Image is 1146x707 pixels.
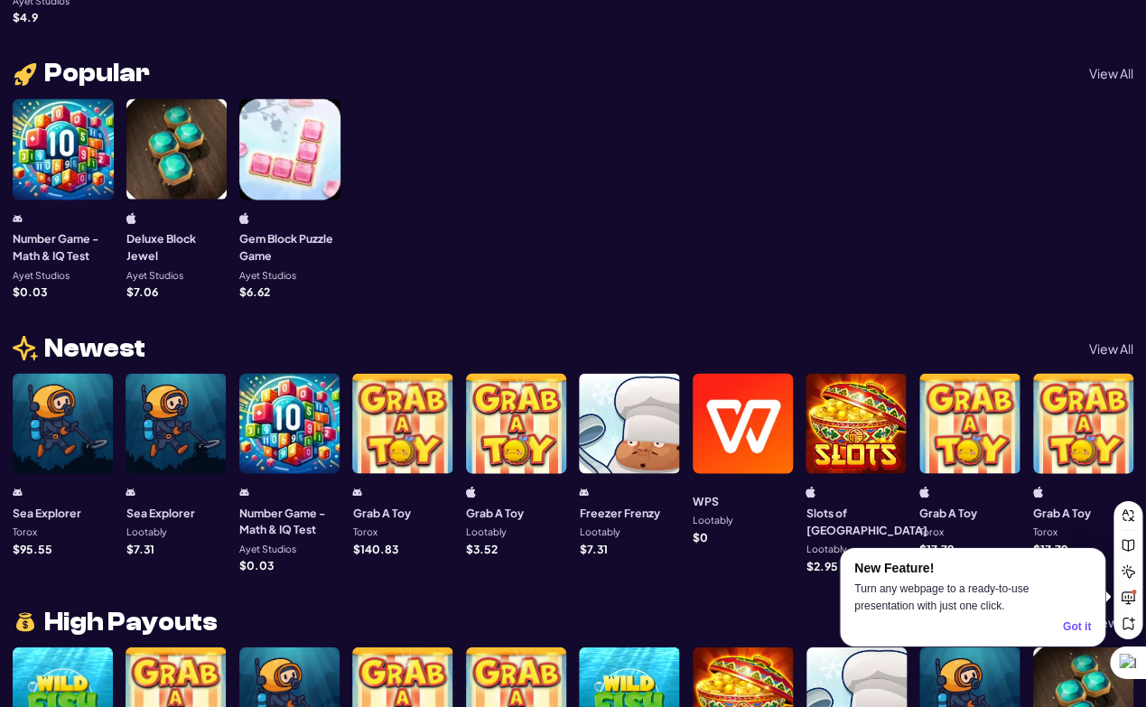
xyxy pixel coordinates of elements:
p: Lootably [579,526,620,536]
p: $ 7.06 [126,285,158,296]
span: Popular [44,60,150,86]
p: $ 4.9 [13,12,38,23]
p: $ 17.79 [919,543,954,554]
h3: Grab A Toy [1033,504,1091,520]
p: $ 95.55 [13,543,52,554]
h3: Freezer Frenzy [579,504,659,520]
p: $ 2.95 [806,560,837,571]
p: Lootably [126,526,166,536]
img: rocket [13,60,38,87]
img: iphone/ipad [919,486,929,498]
h3: Number Game - Math & IQ Test [13,230,114,264]
h3: Number Game - Math & IQ Test [239,504,340,537]
p: Torox [1033,526,1057,536]
p: Lootably [806,544,846,554]
img: ios [126,212,136,224]
h3: Slots of [GEOGRAPHIC_DATA] [806,504,927,537]
p: $ 6.62 [239,285,270,296]
img: ios [239,212,249,224]
p: $ 0.03 [239,559,274,570]
p: View All [1089,341,1133,354]
img: ios [466,486,476,498]
p: $ 17.79 [1033,543,1067,554]
h3: Grab A Toy [466,504,524,520]
img: android [126,486,135,498]
p: $ 7.31 [126,543,154,554]
h3: Deluxe Block Jewel [126,230,228,264]
img: android [239,486,249,498]
p: $ 0.03 [13,285,47,296]
img: android [13,486,23,498]
img: news [13,335,38,360]
h3: Gem Block Puzzle Game [239,230,340,264]
p: Ayet Studios [13,270,70,280]
p: Ayet Studios [126,270,183,280]
img: iphone/ipad [1033,486,1043,498]
p: Torox [919,526,944,536]
p: View All [1089,67,1133,79]
p: $ 7.31 [579,543,607,554]
img: android [352,486,362,498]
p: Ayet Studios [239,270,296,280]
h3: Sea Explorer [126,504,194,520]
p: $ 3.52 [466,543,498,554]
img: money [13,609,38,635]
h3: Sea Explorer [13,504,81,520]
span: High Payouts [44,609,218,634]
p: Torox [352,526,377,536]
h3: WPS [693,492,719,508]
p: $ 0 [693,531,708,542]
p: $ 140.83 [352,543,397,554]
h3: Grab A Toy [919,504,977,520]
img: ios [806,486,815,498]
p: Ayet Studios [239,544,296,554]
p: Lootably [693,515,733,525]
span: Newest [44,335,145,360]
img: android [579,486,589,498]
p: Lootably [466,526,507,536]
p: Torox [13,526,37,536]
img: android [13,212,23,224]
h3: Grab A Toy [352,504,410,520]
